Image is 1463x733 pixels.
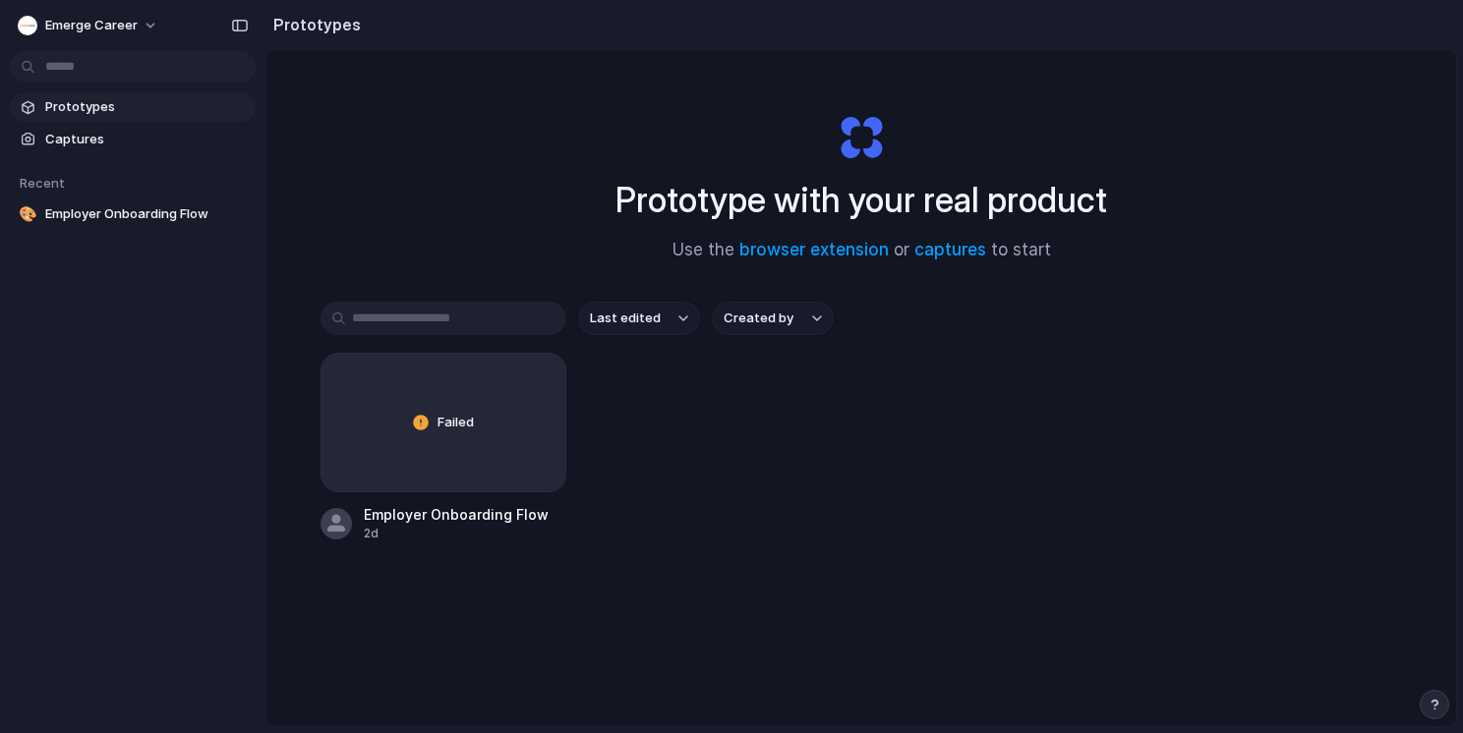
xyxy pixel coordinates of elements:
[724,309,793,328] span: Created by
[265,13,361,36] h2: Prototypes
[20,175,65,191] span: Recent
[10,10,168,41] button: Emerge Career
[739,240,889,259] a: browser extension
[914,240,986,259] a: captures
[578,302,700,335] button: Last edited
[18,204,37,224] div: 🎨
[673,238,1051,263] span: Use the or to start
[364,504,549,525] div: Employer Onboarding Flow
[712,302,834,335] button: Created by
[45,16,138,35] span: Emerge Career
[45,97,248,117] span: Prototypes
[364,525,549,542] div: 2d
[10,92,256,122] a: Prototypes
[321,353,566,542] a: FailedEmployer Onboarding Flow2d
[45,204,248,224] span: Employer Onboarding Flow
[45,130,248,149] span: Captures
[615,174,1107,226] h1: Prototype with your real product
[438,413,474,432] span: Failed
[10,125,256,154] a: Captures
[590,309,661,328] span: Last edited
[10,199,256,229] a: 🎨Employer Onboarding Flow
